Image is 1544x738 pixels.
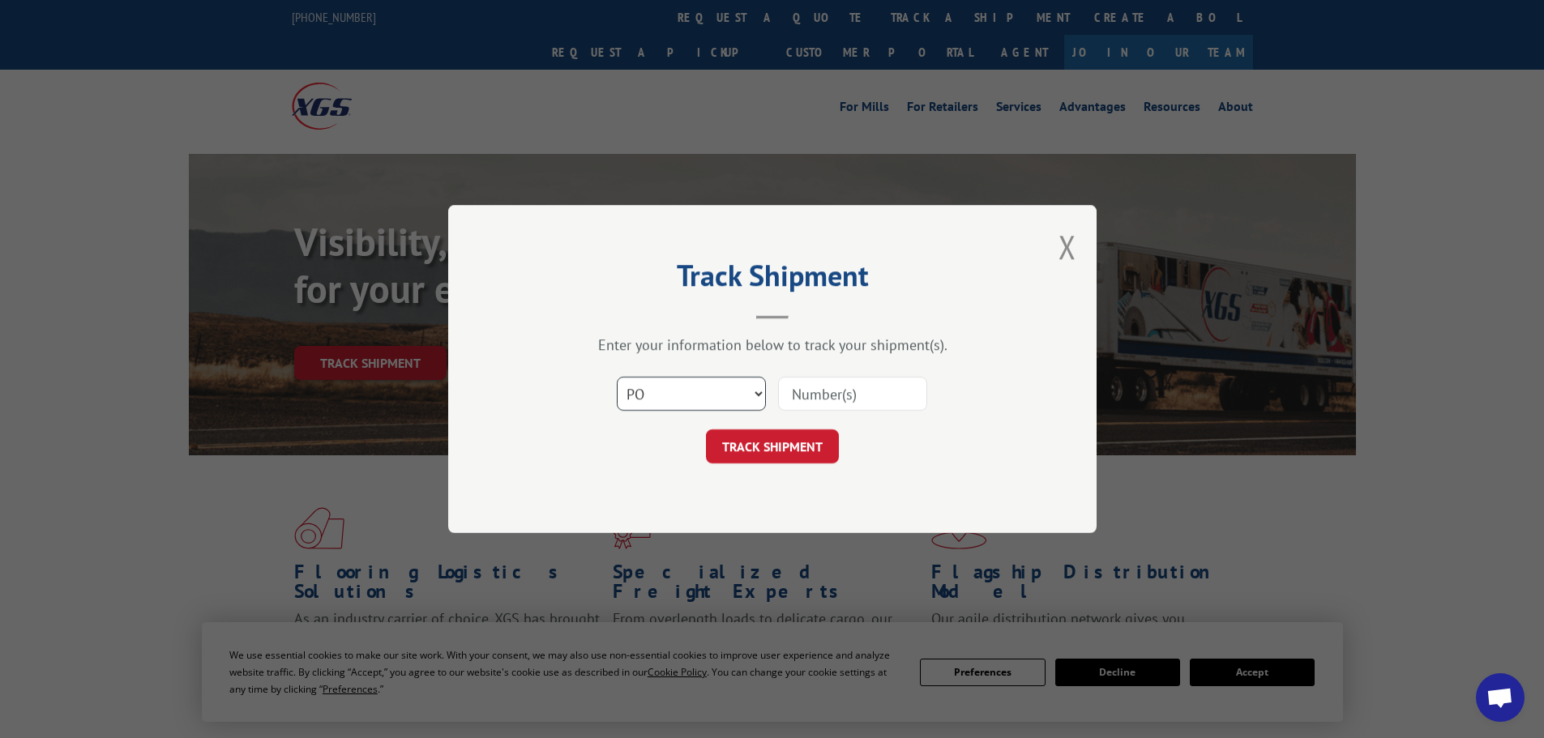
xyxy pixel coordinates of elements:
button: Close modal [1059,225,1076,268]
h2: Track Shipment [529,264,1016,295]
input: Number(s) [778,377,927,411]
button: TRACK SHIPMENT [706,429,839,463]
div: Open chat [1476,673,1525,722]
div: Enter your information below to track your shipment(s). [529,335,1016,354]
